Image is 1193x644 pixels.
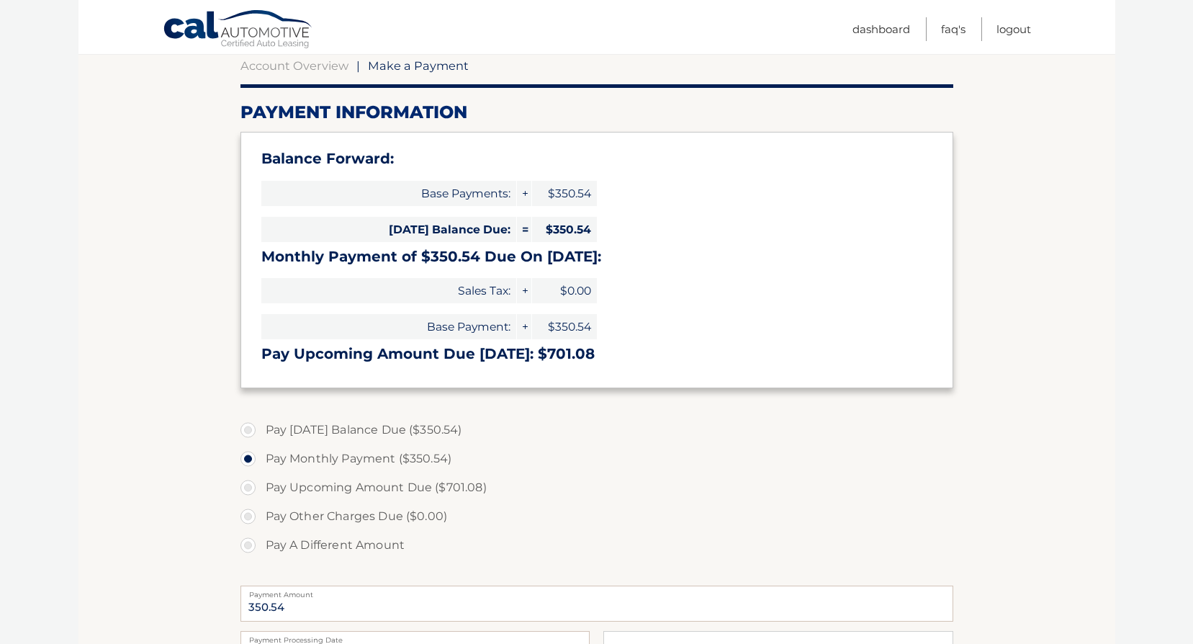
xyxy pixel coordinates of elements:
label: Pay [DATE] Balance Due ($350.54) [240,416,953,444]
h3: Monthly Payment of $350.54 Due On [DATE]: [261,248,932,266]
span: + [517,278,531,303]
a: Logout [996,17,1031,41]
span: Base Payments: [261,181,516,206]
h3: Balance Forward: [261,150,932,168]
span: $350.54 [532,181,597,206]
label: Pay Upcoming Amount Due ($701.08) [240,473,953,502]
label: Pay Monthly Payment ($350.54) [240,444,953,473]
a: FAQ's [941,17,965,41]
label: Payment Processing Date [240,631,590,643]
span: Base Payment: [261,314,516,339]
span: $0.00 [532,278,597,303]
h3: Pay Upcoming Amount Due [DATE]: $701.08 [261,345,932,363]
label: Pay A Different Amount [240,531,953,560]
label: Pay Other Charges Due ($0.00) [240,502,953,531]
a: Dashboard [852,17,910,41]
span: + [517,314,531,339]
span: [DATE] Balance Due: [261,217,516,242]
span: Sales Tax: [261,278,516,303]
h2: Payment Information [240,102,953,123]
span: Make a Payment [368,58,469,73]
a: Cal Automotive [163,9,314,51]
a: Account Overview [240,58,348,73]
span: = [517,217,531,242]
span: $350.54 [532,217,597,242]
span: + [517,181,531,206]
span: | [356,58,360,73]
label: Payment Amount [240,586,953,597]
input: Payment Amount [240,586,953,622]
span: $350.54 [532,314,597,339]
